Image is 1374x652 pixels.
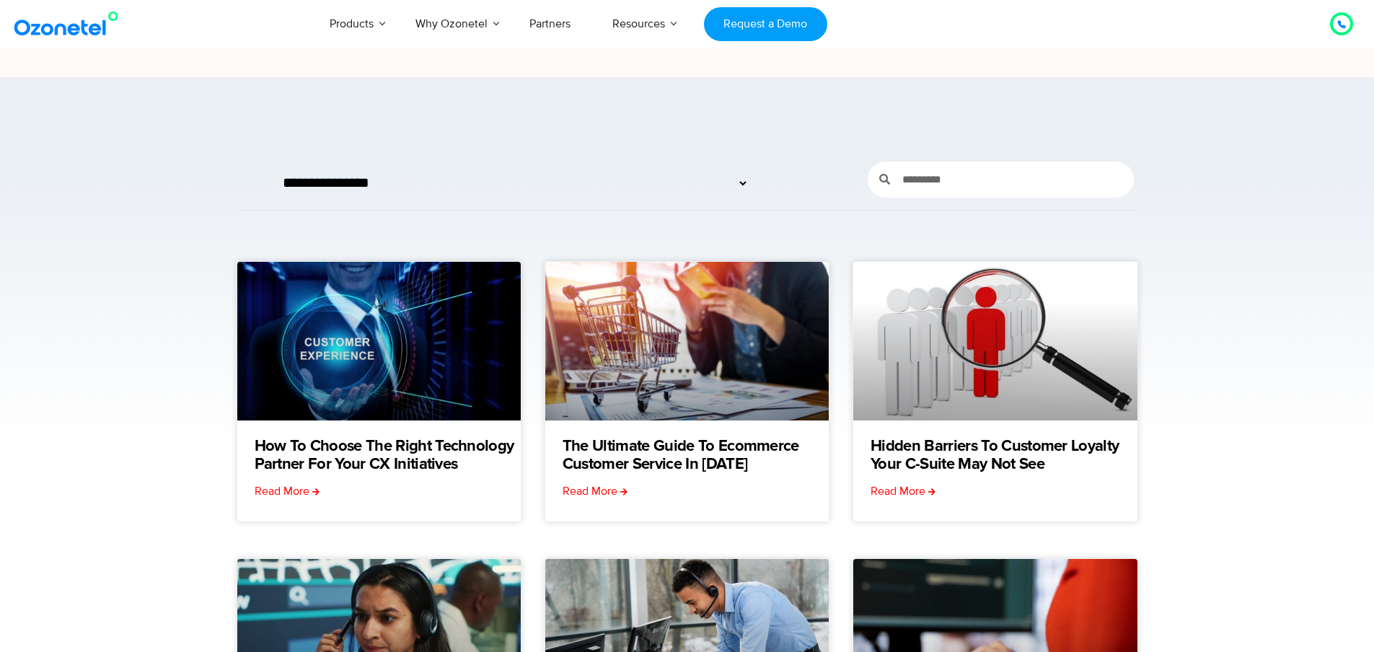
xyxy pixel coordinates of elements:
[704,7,827,41] a: Request a Demo
[563,483,627,500] a: Read more about The Ultimate Guide to Ecommerce Customer Service in 2025
[255,483,320,500] a: Read more about How to Choose the Right Technology Partner for Your CX Initiatives
[563,438,829,474] a: The Ultimate Guide to Ecommerce Customer Service in [DATE]
[871,438,1137,474] a: Hidden Barriers to Customer Loyalty Your C-Suite May Not See
[871,483,935,500] a: Read more about Hidden Barriers to Customer Loyalty Your C-Suite May Not See
[255,438,521,474] a: How to Choose the Right Technology Partner for Your CX Initiatives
